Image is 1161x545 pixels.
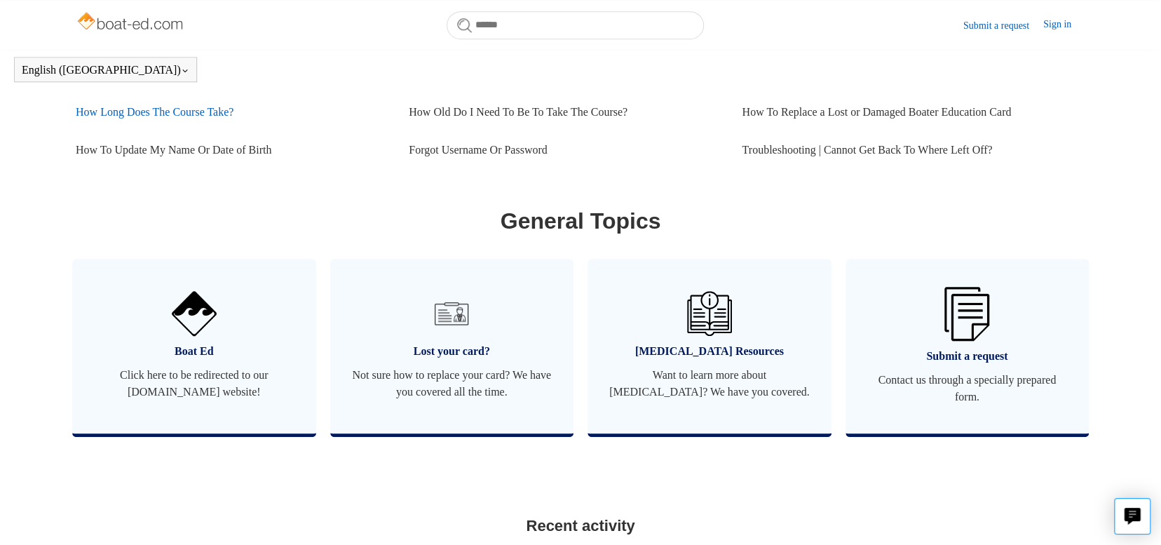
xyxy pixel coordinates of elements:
a: How Long Does The Course Take? [76,93,388,131]
span: Click here to be redirected to our [DOMAIN_NAME] website! [93,367,295,401]
img: 01HZPCYVNCVF44JPJQE4DN11EA [172,291,217,336]
span: [MEDICAL_DATA] Resources [609,343,810,360]
a: [MEDICAL_DATA] Resources Want to learn more about [MEDICAL_DATA]? We have you covered. [588,259,831,433]
h1: General Topics [76,204,1085,238]
a: Troubleshooting | Cannot Get Back To Where Left Off? [742,131,1075,169]
span: Lost your card? [351,343,553,360]
span: Submit a request [867,348,1068,365]
span: Not sure how to replace your card? We have you covered all the time. [351,367,553,401]
h2: Recent activity [76,514,1085,537]
button: Live chat [1114,498,1150,534]
a: How To Replace a Lost or Damaged Boater Education Card [742,93,1075,131]
button: English ([GEOGRAPHIC_DATA]) [22,64,189,76]
input: Search [447,11,704,39]
a: Sign in [1043,17,1085,34]
span: Want to learn more about [MEDICAL_DATA]? We have you covered. [609,367,810,401]
span: Boat Ed [93,343,295,360]
a: Boat Ed Click here to be redirected to our [DOMAIN_NAME] website! [72,259,316,433]
img: 01HZPCYW3NK71669VZTW7XY4G9 [944,287,989,341]
a: Forgot Username Or Password [409,131,721,169]
a: How To Update My Name Or Date of Birth [76,131,388,169]
img: Boat-Ed Help Center home page [76,8,187,36]
a: Lost your card? Not sure how to replace your card? We have you covered all the time. [330,259,574,433]
a: Submit a request [963,18,1043,33]
span: Contact us through a specially prepared form. [867,372,1068,405]
a: Submit a request Contact us through a specially prepared form. [846,259,1089,433]
img: 01HZPCYVT14CG9T703FEE4SFXC [429,291,474,336]
img: 01HZPCYVZMCNPYXCC0DPA2R54M [687,291,732,336]
a: How Old Do I Need To Be To Take The Course? [409,93,721,131]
